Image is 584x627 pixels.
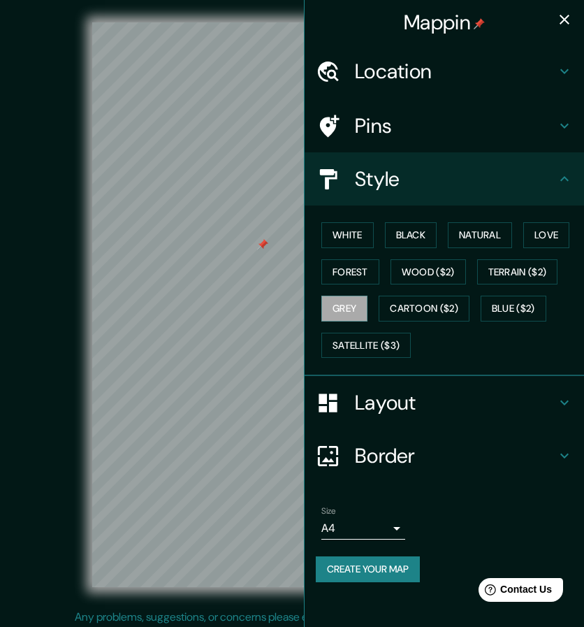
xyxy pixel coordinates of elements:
h4: Mappin [404,10,485,35]
canvas: Map [92,22,491,587]
button: White [321,222,374,248]
h4: Style [355,166,556,192]
div: Layout [305,376,584,429]
div: A4 [321,517,405,540]
button: Terrain ($2) [477,259,558,285]
button: Black [385,222,437,248]
div: Style [305,152,584,206]
button: Cartoon ($2) [379,296,469,322]
h4: Layout [355,390,556,415]
button: Blue ($2) [481,296,546,322]
div: Border [305,429,584,482]
img: pin-icon.png [474,18,485,29]
button: Natural [448,222,512,248]
button: Grey [321,296,367,322]
div: Location [305,45,584,98]
h4: Pins [355,113,556,138]
button: Wood ($2) [390,259,466,285]
h4: Border [355,443,556,468]
label: Size [321,505,336,517]
button: Create your map [316,556,420,582]
div: Pins [305,99,584,152]
button: Satellite ($3) [321,333,411,359]
iframe: Help widget launcher [460,572,569,612]
h4: Location [355,59,556,84]
button: Forest [321,259,379,285]
button: Love [523,222,569,248]
p: Any problems, suggestions, or concerns please email . [75,609,504,626]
